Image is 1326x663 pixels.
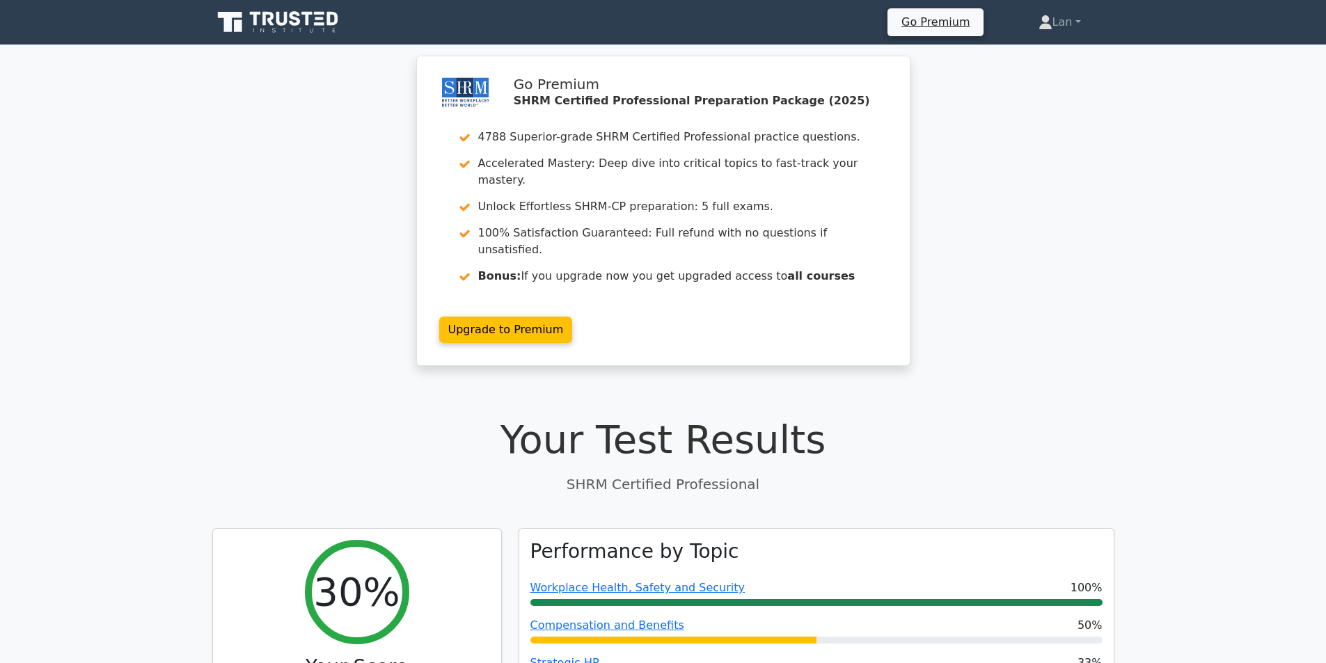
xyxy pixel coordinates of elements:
p: SHRM Certified Professional [212,474,1114,495]
a: Lan [1005,8,1114,36]
h1: Your Test Results [212,416,1114,463]
h3: Performance by Topic [530,540,739,564]
span: 100% [1071,580,1103,596]
a: Upgrade to Premium [439,317,573,343]
a: Workplace Health, Safety and Security [530,581,745,594]
a: Compensation and Benefits [530,618,684,632]
span: 50% [1078,617,1103,634]
a: Go Premium [893,13,978,31]
h2: 30% [313,568,400,615]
